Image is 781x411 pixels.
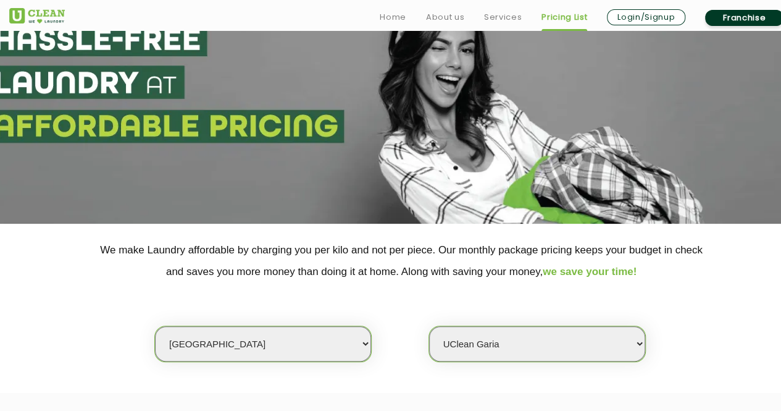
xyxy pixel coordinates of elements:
[543,266,637,278] span: we save your time!
[607,9,685,25] a: Login/Signup
[426,10,464,25] a: About us
[380,10,406,25] a: Home
[484,10,522,25] a: Services
[541,10,587,25] a: Pricing List
[9,8,65,23] img: UClean Laundry and Dry Cleaning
